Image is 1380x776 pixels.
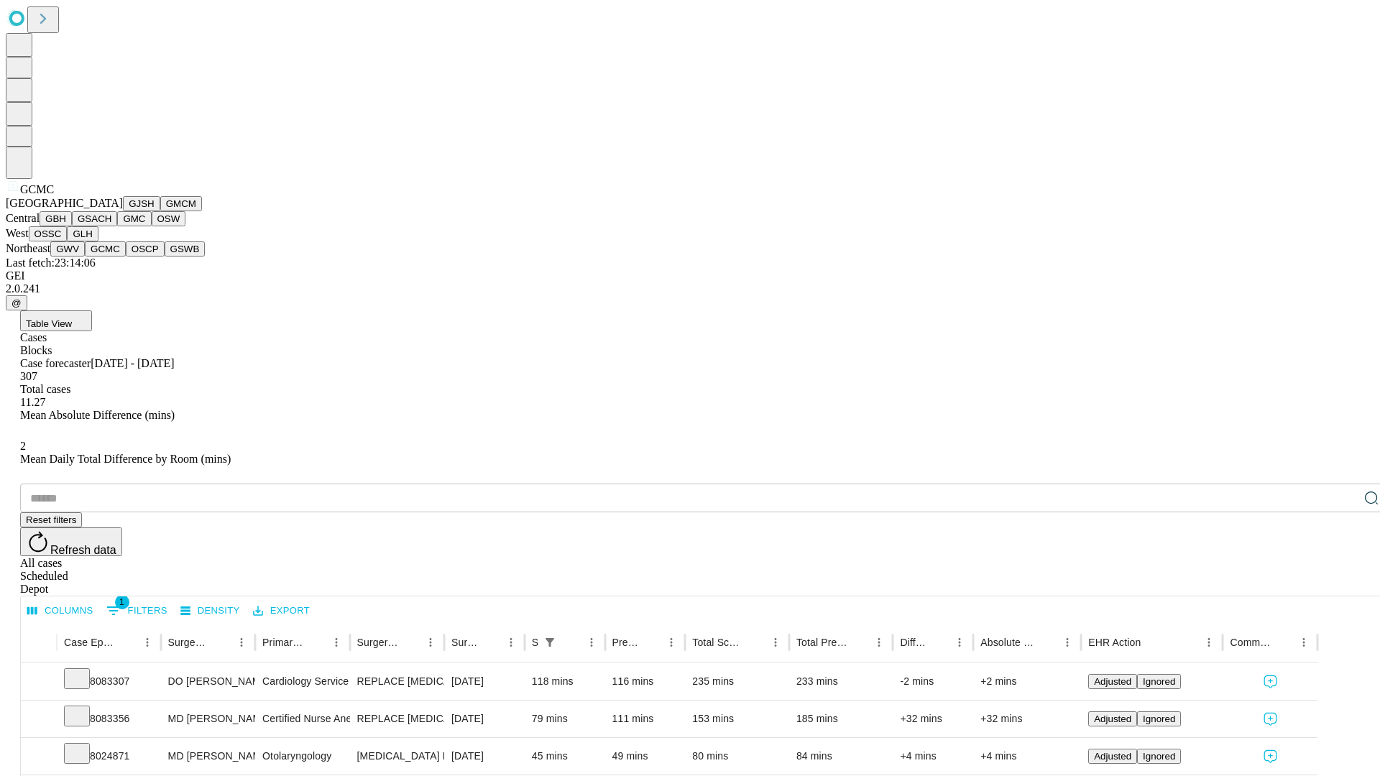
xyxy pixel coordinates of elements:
div: Surgeon Name [168,637,210,648]
div: GEI [6,269,1374,282]
span: Adjusted [1094,713,1131,724]
div: EHR Action [1088,637,1141,648]
button: GLH [67,226,98,241]
div: 185 mins [796,701,886,737]
span: 2 [20,440,26,452]
div: 79 mins [532,701,598,737]
div: Primary Service [262,637,304,648]
button: Sort [117,632,137,652]
div: 235 mins [692,663,782,700]
div: MD [PERSON_NAME] Iii [PERSON_NAME] [168,738,248,775]
button: Ignored [1137,749,1181,764]
button: Adjusted [1088,749,1137,764]
button: GJSH [123,196,160,211]
button: Sort [481,632,501,652]
div: Total Predicted Duration [796,637,848,648]
div: 49 mins [612,738,678,775]
div: Comments [1230,637,1271,648]
button: Refresh data [20,527,122,556]
span: Last fetch: 23:14:06 [6,257,96,269]
div: 1 active filter [540,632,560,652]
button: Menu [765,632,786,652]
button: GMCM [160,196,202,211]
button: GBH [40,211,72,226]
div: 233 mins [796,663,886,700]
span: Total cases [20,383,70,395]
button: Adjusted [1088,711,1137,726]
div: -2 mins [900,663,966,700]
div: MD [PERSON_NAME] [168,701,248,737]
button: OSSC [29,226,68,241]
button: Sort [929,632,949,652]
div: 118 mins [532,663,598,700]
div: 111 mins [612,701,678,737]
button: Sort [400,632,420,652]
div: [DATE] [451,663,517,700]
button: Reset filters [20,512,82,527]
button: Adjusted [1088,674,1137,689]
div: [DATE] [451,738,517,775]
button: Sort [1037,632,1057,652]
button: GSWB [165,241,206,257]
div: +32 mins [980,701,1074,737]
span: West [6,227,29,239]
button: Expand [28,744,50,770]
button: Menu [661,632,681,652]
div: Scheduled In Room Duration [532,637,538,648]
button: @ [6,295,27,310]
div: 8083356 [64,701,154,737]
button: Menu [420,632,441,652]
span: 1 [115,595,129,609]
div: 2.0.241 [6,282,1374,295]
div: 8083307 [64,663,154,700]
button: Sort [306,632,326,652]
div: REPLACE [MEDICAL_DATA], PERCUTANEOUS FEMORAL [357,663,437,700]
button: OSCP [126,241,165,257]
span: Refresh data [50,544,116,556]
span: Table View [26,318,72,329]
button: Sort [211,632,231,652]
button: Ignored [1137,674,1181,689]
div: +4 mins [980,738,1074,775]
div: 153 mins [692,701,782,737]
span: [DATE] - [DATE] [91,357,174,369]
button: Menu [949,632,970,652]
button: Menu [869,632,889,652]
div: Certified Nurse Anesthetist [262,701,342,737]
span: Adjusted [1094,676,1131,687]
button: Show filters [103,599,171,622]
button: Menu [137,632,157,652]
span: Northeast [6,242,50,254]
button: Menu [581,632,602,652]
div: Otolaryngology [262,738,342,775]
div: [DATE] [451,701,517,737]
button: Ignored [1137,711,1181,726]
button: GCMC [85,241,126,257]
span: [GEOGRAPHIC_DATA] [6,197,123,209]
span: Central [6,212,40,224]
button: Menu [1294,632,1314,652]
div: 116 mins [612,663,678,700]
button: Sort [1274,632,1294,652]
span: Mean Daily Total Difference by Room (mins) [20,453,231,465]
span: Ignored [1143,676,1175,687]
div: +4 mins [900,738,966,775]
div: 84 mins [796,738,886,775]
button: Sort [1142,632,1162,652]
span: Ignored [1143,751,1175,762]
span: @ [11,297,22,308]
span: Mean Absolute Difference (mins) [20,409,175,421]
button: Sort [561,632,581,652]
button: Select columns [24,600,97,622]
span: Adjusted [1094,751,1131,762]
div: [MEDICAL_DATA] PRIMARY UNDER AGE [DEMOGRAPHIC_DATA] [357,738,437,775]
button: Show filters [540,632,560,652]
button: GWV [50,241,85,257]
div: 80 mins [692,738,782,775]
div: Predicted In Room Duration [612,637,640,648]
span: 11.27 [20,396,45,408]
span: Ignored [1143,713,1175,724]
button: Menu [231,632,252,652]
button: Menu [1199,632,1219,652]
button: Sort [745,632,765,652]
